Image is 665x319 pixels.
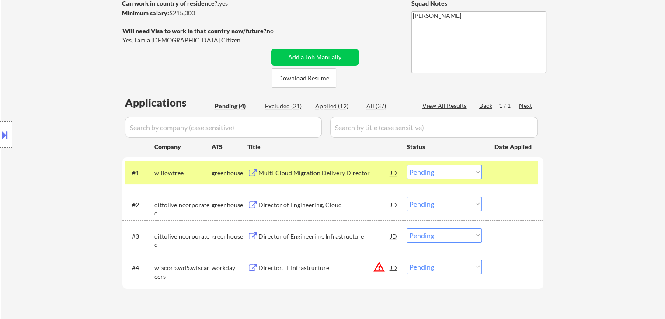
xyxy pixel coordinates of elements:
div: JD [390,228,398,244]
div: Back [479,101,493,110]
div: Director of Engineering, Infrastructure [258,232,390,241]
div: Applications [125,97,212,108]
div: Company [154,142,212,151]
button: Add a Job Manually [271,49,359,66]
div: JD [390,197,398,212]
strong: Minimum salary: [122,9,169,17]
div: greenhouse [212,169,247,177]
div: All (37) [366,102,410,111]
div: ATS [212,142,247,151]
input: Search by company (case sensitive) [125,117,322,138]
div: #3 [132,232,147,241]
div: Applied (12) [315,102,359,111]
div: no [267,27,292,35]
input: Search by title (case sensitive) [330,117,538,138]
button: warning_amber [373,261,385,273]
div: workday [212,264,247,272]
div: Excluded (21) [265,102,309,111]
div: $215,000 [122,9,268,17]
div: Date Applied [494,142,533,151]
div: greenhouse [212,201,247,209]
div: willowtree [154,169,212,177]
button: Download Resume [272,68,336,88]
div: greenhouse [212,232,247,241]
div: Director, IT Infrastructure [258,264,390,272]
div: 1 / 1 [499,101,519,110]
div: Director of Engineering, Cloud [258,201,390,209]
div: Multi-Cloud Migration Delivery Director [258,169,390,177]
div: #4 [132,264,147,272]
div: dittoliveincorporated [154,201,212,218]
div: View All Results [422,101,469,110]
strong: Will need Visa to work in that country now/future?: [122,27,268,35]
div: Title [247,142,398,151]
div: JD [390,165,398,180]
div: Pending (4) [215,102,258,111]
div: JD [390,260,398,275]
div: Next [519,101,533,110]
div: Yes, I am a [DEMOGRAPHIC_DATA] Citizen [122,36,270,45]
div: Status [407,139,482,154]
div: dittoliveincorporated [154,232,212,249]
div: wfscorp.wd5.wfscareers [154,264,212,281]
